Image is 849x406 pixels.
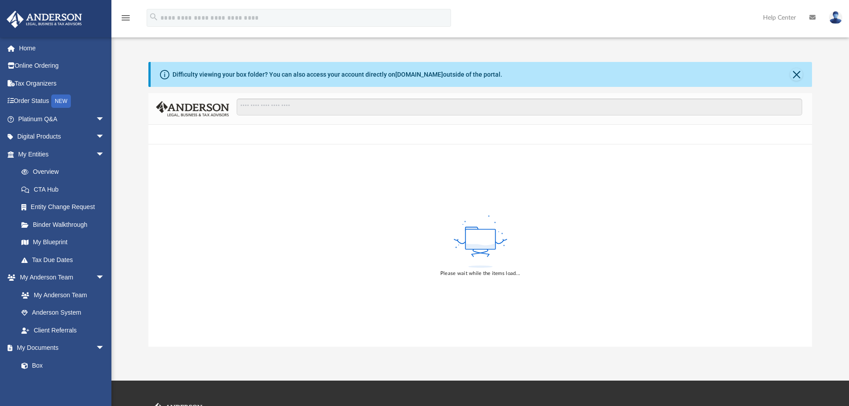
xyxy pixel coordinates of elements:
a: menu [120,17,131,23]
a: Entity Change Request [12,198,118,216]
a: CTA Hub [12,180,118,198]
a: Online Ordering [6,57,118,75]
span: arrow_drop_down [96,339,114,357]
a: Client Referrals [12,321,114,339]
span: arrow_drop_down [96,145,114,164]
a: Meeting Minutes [12,374,114,392]
a: My Blueprint [12,234,114,251]
div: Please wait while the items load... [440,270,520,278]
a: Platinum Q&Aarrow_drop_down [6,110,118,128]
span: arrow_drop_down [96,128,114,146]
div: NEW [51,94,71,108]
a: Box [12,357,109,374]
span: arrow_drop_down [96,110,114,128]
input: Search files and folders [237,98,802,115]
a: My Anderson Teamarrow_drop_down [6,269,114,287]
a: My Entitiesarrow_drop_down [6,145,118,163]
a: Overview [12,163,118,181]
a: Tax Organizers [6,74,118,92]
i: menu [120,12,131,23]
span: arrow_drop_down [96,269,114,287]
a: Anderson System [12,304,114,322]
a: Order StatusNEW [6,92,118,111]
i: search [149,12,159,22]
button: Close [790,68,803,81]
img: User Pic [829,11,842,24]
a: My Documentsarrow_drop_down [6,339,114,357]
a: Home [6,39,118,57]
div: Difficulty viewing your box folder? You can also access your account directly on outside of the p... [172,70,502,79]
a: Tax Due Dates [12,251,118,269]
a: Digital Productsarrow_drop_down [6,128,118,146]
a: [DOMAIN_NAME] [395,71,443,78]
a: Binder Walkthrough [12,216,118,234]
a: My Anderson Team [12,286,109,304]
img: Anderson Advisors Platinum Portal [4,11,85,28]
